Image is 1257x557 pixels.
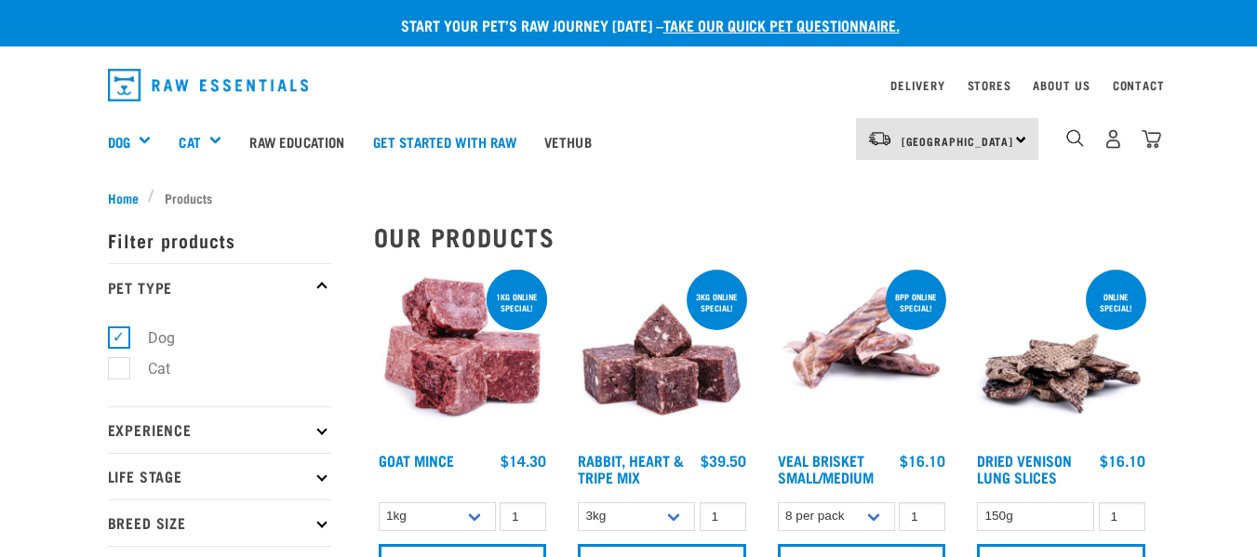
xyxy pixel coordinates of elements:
[379,456,454,464] a: Goat Mince
[487,283,547,322] div: 1kg online special!
[235,104,358,179] a: Raw Education
[500,502,546,531] input: 1
[1142,129,1161,149] img: home-icon@2x.png
[899,502,945,531] input: 1
[108,217,331,263] p: Filter products
[179,131,200,153] a: Cat
[108,499,331,546] p: Breed Size
[359,104,530,179] a: Get started with Raw
[890,82,944,88] a: Delivery
[1100,452,1145,469] div: $16.10
[972,266,1150,444] img: 1304 Venison Lung Slices 01
[1066,129,1084,147] img: home-icon-1@2x.png
[867,130,892,147] img: van-moving.png
[108,453,331,499] p: Life Stage
[108,69,309,101] img: Raw Essentials Logo
[773,266,951,444] img: 1207 Veal Brisket 4pp 01
[108,188,149,207] a: Home
[374,266,552,444] img: 1077 Wild Goat Mince 01
[573,266,751,444] img: 1175 Rabbit Heart Tripe Mix 01
[902,138,1014,144] span: [GEOGRAPHIC_DATA]
[108,263,331,310] p: Pet Type
[900,452,945,469] div: $16.10
[118,357,178,380] label: Cat
[977,456,1072,481] a: Dried Venison Lung Slices
[700,502,746,531] input: 1
[701,452,746,469] div: $39.50
[108,188,1150,207] nav: breadcrumbs
[374,222,1150,251] h2: Our Products
[1113,82,1165,88] a: Contact
[1099,502,1145,531] input: 1
[578,456,684,481] a: Rabbit, Heart & Tripe Mix
[1033,82,1090,88] a: About Us
[778,456,874,481] a: Veal Brisket Small/Medium
[118,326,182,350] label: Dog
[530,104,606,179] a: Vethub
[1103,129,1123,149] img: user.png
[663,20,900,29] a: take our quick pet questionnaire.
[968,82,1011,88] a: Stores
[93,61,1165,109] nav: dropdown navigation
[886,283,946,322] div: 8pp online special!
[108,188,139,207] span: Home
[687,283,747,322] div: 3kg online special!
[108,406,331,453] p: Experience
[1086,283,1146,322] div: ONLINE SPECIAL!
[108,131,130,153] a: Dog
[501,452,546,469] div: $14.30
